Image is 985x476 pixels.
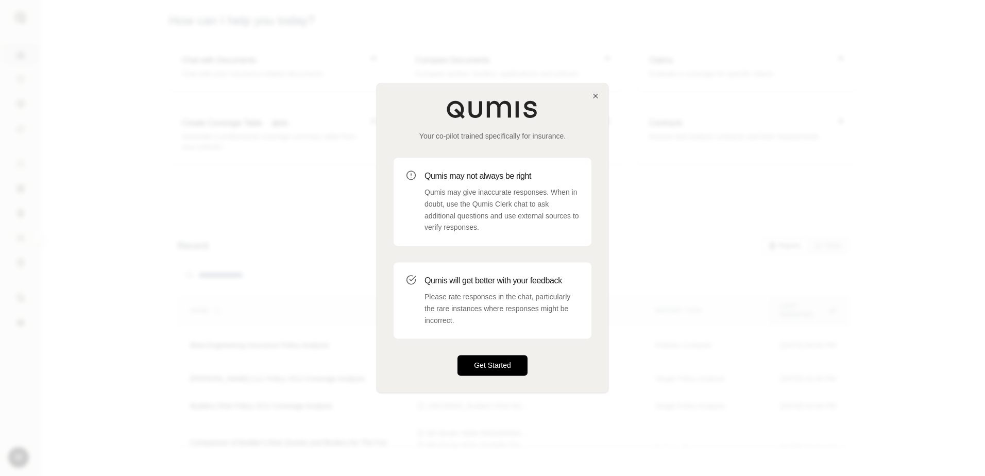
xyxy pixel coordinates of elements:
h3: Qumis will get better with your feedback [424,275,579,287]
p: Please rate responses in the chat, particularly the rare instances where responses might be incor... [424,291,579,326]
img: Qumis Logo [446,100,539,118]
p: Qumis may give inaccurate responses. When in doubt, use the Qumis Clerk chat to ask additional qu... [424,186,579,233]
p: Your co-pilot trained specifically for insurance. [394,131,591,141]
button: Get Started [457,355,528,376]
h3: Qumis may not always be right [424,170,579,182]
